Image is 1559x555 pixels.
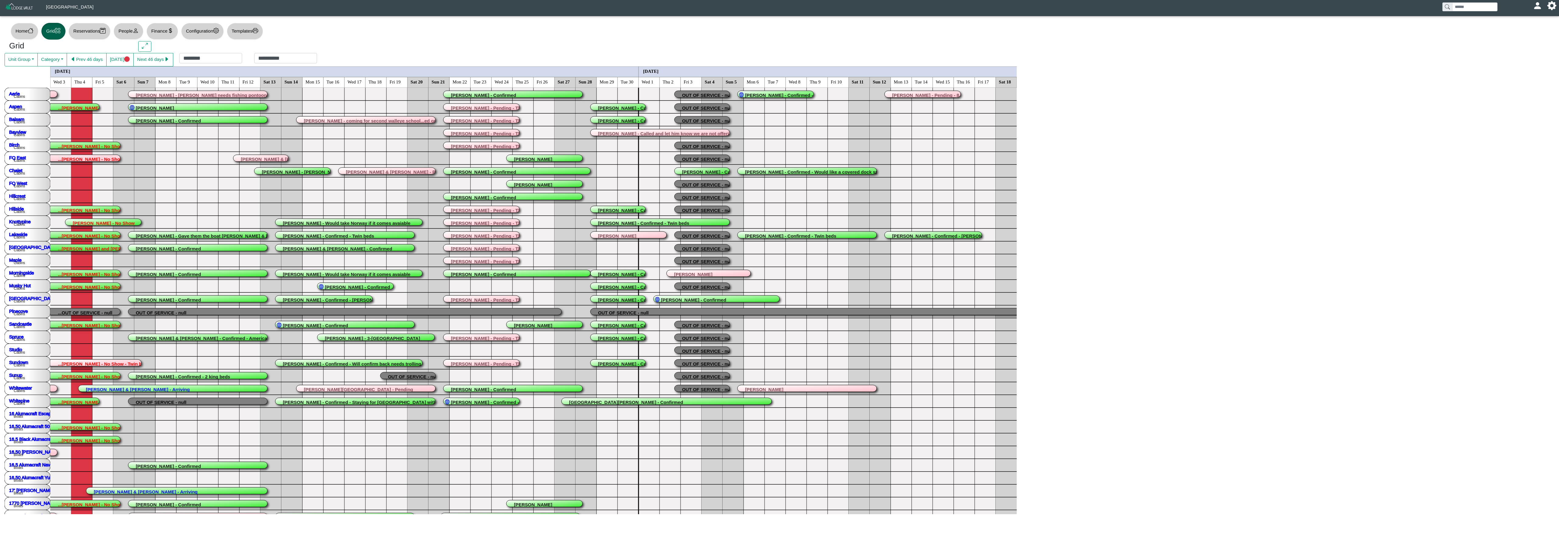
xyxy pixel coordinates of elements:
[116,79,126,84] text: Sat 6
[473,79,486,84] text: Tue 23
[14,324,25,329] text: Cabins
[9,206,24,211] a: Hillside
[14,209,25,214] text: Cabins
[14,491,23,495] text: Boats
[9,116,24,122] a: Balsam
[810,79,820,84] text: Thu 9
[158,79,171,84] text: Mon 8
[9,449,72,454] a: 16.50 [PERSON_NAME] Rebel
[9,487,109,493] a: 17' [PERSON_NAME] Explorer w/50 H.P. Motor 1
[5,53,38,66] button: Unit Group
[9,244,57,249] a: [GEOGRAPHIC_DATA]
[14,273,25,277] text: Cabins
[1550,3,1554,8] svg: gear fill
[14,401,25,405] text: Cabins
[14,107,25,111] text: Cabins
[9,155,26,160] a: FQ East
[14,504,23,508] text: Boats
[37,53,67,66] button: Category
[9,91,20,96] a: Aerie
[227,23,263,40] button: Templatesprinter
[14,440,23,444] text: Boats
[1535,3,1540,8] svg: person fill
[873,79,886,84] text: Sun 12
[14,196,25,201] text: Cabins
[537,79,548,84] text: Fri 26
[9,500,82,505] a: 1770 [PERSON_NAME] Fury, 90 hp
[936,79,950,84] text: Wed 15
[9,347,22,352] a: Studio
[410,79,423,84] text: Sat 20
[67,53,107,66] button: caret left fillPrev 46 days
[726,79,737,84] text: Sun 5
[14,248,25,252] text: Cabins
[14,120,25,124] text: Cabins
[14,363,25,367] text: Cabins
[14,133,25,137] text: Cabins
[5,2,34,13] img: Z
[621,79,633,84] text: Tue 30
[263,79,276,84] text: Sat 13
[9,462,62,467] a: 16.5 Alumacraft Navigator
[14,337,25,341] text: Cabins
[579,79,592,84] text: Sun 28
[137,79,149,84] text: Sun 7
[9,308,28,313] a: Pinecove
[431,79,445,84] text: Sun 21
[179,53,242,63] input: Check in
[558,79,570,84] text: Sat 27
[978,79,989,84] text: Fri 17
[55,28,61,34] svg: grid
[9,385,32,390] a: Whitewater
[494,79,509,84] text: Wed 24
[894,79,908,84] text: Mon 13
[41,23,65,40] button: Gridgrid
[516,79,529,84] text: Thu 25
[326,79,339,84] text: Tue 16
[14,414,23,418] text: Boats
[167,28,173,34] svg: currency dollar
[663,79,673,84] text: Thu 2
[11,23,38,40] button: Homehouse
[164,56,170,62] svg: caret right fill
[768,79,778,84] text: Tue 7
[9,168,23,173] a: Chalet
[368,79,382,84] text: Thu 18
[305,79,320,84] text: Mon 15
[100,28,106,34] svg: calendar2 check
[14,452,23,457] text: Boats
[14,286,25,290] text: Cabins
[284,79,298,84] text: Sun 14
[221,79,234,84] text: Thu 11
[146,23,178,40] button: Financecurrency dollar
[347,79,361,84] text: Wed 17
[242,79,253,84] text: Fri 12
[14,376,25,380] text: Cabins
[106,53,134,66] button: [DATE]circle fill
[133,28,139,34] svg: person
[14,478,23,482] text: Boats
[252,28,258,34] svg: printer
[14,94,25,98] text: Cabins
[642,79,653,84] text: Wed 1
[9,104,22,109] a: Aspen
[9,41,129,51] h3: Grid
[915,79,927,84] text: Tue 14
[9,334,24,339] a: Spruce
[1445,4,1450,9] svg: search
[55,69,70,73] text: [DATE]
[14,235,25,239] text: Cabins
[14,388,25,393] text: Cabins
[9,513,59,518] a: 17.50 Alumacraft Trophy
[9,283,31,288] a: Musky Hut
[9,436,74,441] a: 16.5 Black Alumacraft 50 hp SC
[213,28,219,34] svg: gear
[14,222,25,226] text: Cabins
[70,56,76,62] svg: caret left fill
[9,359,28,365] a: Sundown
[705,79,715,84] text: Sat 4
[389,79,400,84] text: Fri 19
[789,79,800,84] text: Wed 8
[9,129,26,134] a: Bayview
[852,79,864,84] text: Sat 11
